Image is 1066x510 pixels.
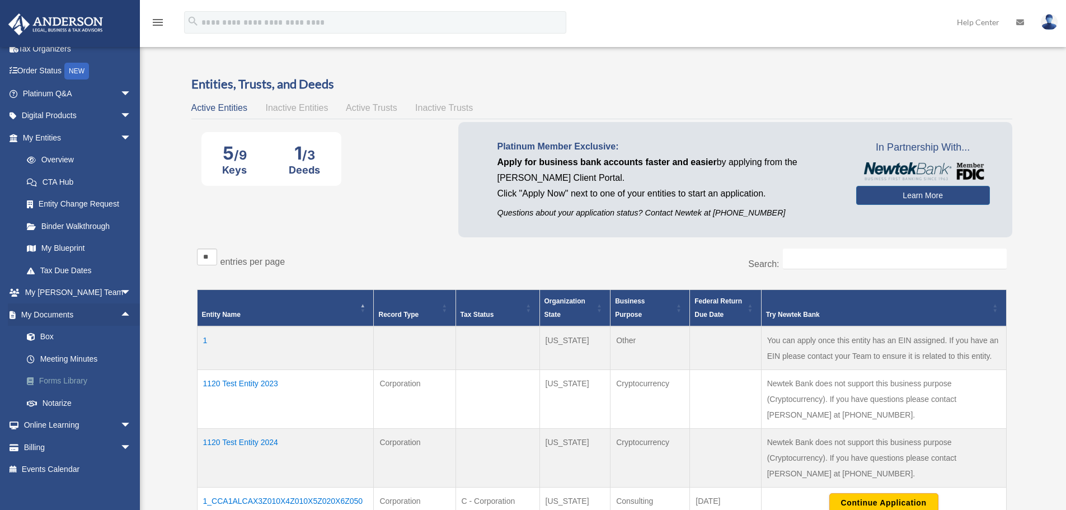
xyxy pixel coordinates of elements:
[761,370,1006,429] td: Newtek Bank does not support this business purpose (Cryptocurrency). If you have questions please...
[120,105,143,128] span: arrow_drop_down
[766,308,989,321] div: Try Newtek Bank
[120,127,143,149] span: arrow_drop_down
[16,370,148,392] a: Forms Library
[220,257,285,266] label: entries per page
[8,38,148,60] a: Tax Organizers
[197,290,374,327] th: Entity Name: Activate to invert sorting
[378,311,419,319] span: Record Type
[222,164,247,176] div: Keys
[289,164,320,176] div: Deeds
[8,303,148,326] a: My Documentsarrow_drop_up
[222,142,247,164] div: 5
[16,326,148,348] a: Box
[8,282,148,304] a: My [PERSON_NAME] Teamarrow_drop_down
[1041,14,1058,30] img: User Pic
[497,206,839,220] p: Questions about your application status? Contact Newtek at [PHONE_NUMBER]
[191,103,247,113] span: Active Entities
[761,429,1006,488] td: Newtek Bank does not support this business purpose (Cryptocurrency). If you have questions please...
[16,193,143,216] a: Entity Change Request
[539,290,611,327] th: Organization State: Activate to sort
[151,20,165,29] a: menu
[16,237,143,260] a: My Blueprint
[461,311,494,319] span: Tax Status
[120,436,143,459] span: arrow_drop_down
[539,429,611,488] td: [US_STATE]
[8,127,143,149] a: My Entitiesarrow_drop_down
[497,186,839,202] p: Click "Apply Now" next to one of your entities to start an application.
[374,290,455,327] th: Record Type: Activate to sort
[611,370,690,429] td: Cryptocurrency
[289,142,320,164] div: 1
[862,162,984,180] img: NewtekBankLogoSM.png
[8,60,148,83] a: Order StatusNEW
[694,297,742,319] span: Federal Return Due Date
[120,282,143,305] span: arrow_drop_down
[8,414,148,437] a: Online Learningarrow_drop_down
[197,370,374,429] td: 1120 Test Entity 2023
[16,392,148,414] a: Notarize
[120,414,143,437] span: arrow_drop_down
[187,15,199,27] i: search
[120,82,143,105] span: arrow_drop_down
[544,297,585,319] span: Organization State
[8,436,148,458] a: Billingarrow_drop_down
[197,326,374,370] td: 1
[611,429,690,488] td: Cryptocurrency
[302,148,315,162] span: /3
[120,303,143,326] span: arrow_drop_up
[497,139,839,155] p: Platinum Member Exclusive:
[856,186,990,205] a: Learn More
[202,311,241,319] span: Entity Name
[856,139,990,157] span: In Partnership With...
[761,326,1006,370] td: You can apply once this entity has an EIN assigned. If you have an EIN please contact your Team t...
[64,63,89,79] div: NEW
[497,157,717,167] span: Apply for business bank accounts faster and easier
[8,105,148,127] a: Digital Productsarrow_drop_down
[497,155,839,186] p: by applying from the [PERSON_NAME] Client Portal.
[374,370,455,429] td: Corporation
[8,458,148,481] a: Events Calendar
[5,13,106,35] img: Anderson Advisors Platinum Portal
[197,429,374,488] td: 1120 Test Entity 2024
[374,429,455,488] td: Corporation
[191,76,1012,93] h3: Entities, Trusts, and Deeds
[539,370,611,429] td: [US_STATE]
[611,290,690,327] th: Business Purpose: Activate to sort
[16,171,143,193] a: CTA Hub
[16,259,143,282] a: Tax Due Dates
[151,16,165,29] i: menu
[16,215,143,237] a: Binder Walkthrough
[455,290,539,327] th: Tax Status: Activate to sort
[690,290,761,327] th: Federal Return Due Date: Activate to sort
[539,326,611,370] td: [US_STATE]
[748,259,779,269] label: Search:
[615,297,645,319] span: Business Purpose
[265,103,328,113] span: Inactive Entities
[346,103,397,113] span: Active Trusts
[16,149,137,171] a: Overview
[8,82,148,105] a: Platinum Q&Aarrow_drop_down
[16,348,148,370] a: Meeting Minutes
[611,326,690,370] td: Other
[415,103,473,113] span: Inactive Trusts
[234,148,247,162] span: /9
[761,290,1006,327] th: Try Newtek Bank : Activate to sort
